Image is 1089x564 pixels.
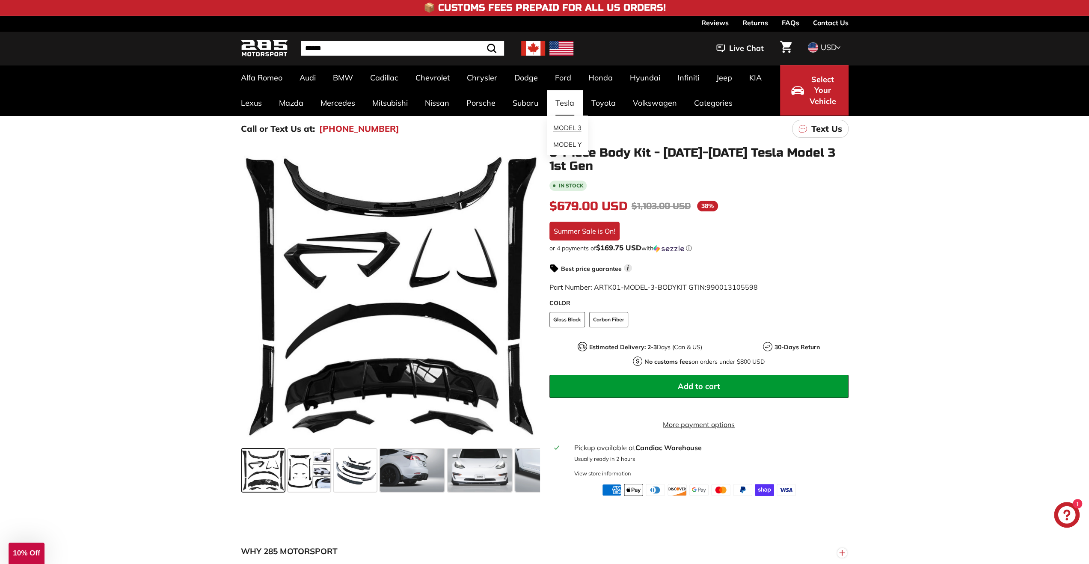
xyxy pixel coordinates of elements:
[635,443,701,452] strong: Candiac Warehouse
[291,65,324,90] a: Audi
[701,15,729,30] a: Reviews
[574,469,631,478] div: View store information
[729,43,764,54] span: Live Chat
[312,90,364,116] a: Mercedes
[580,65,621,90] a: Honda
[774,343,820,351] strong: 30-Days Return
[549,375,849,398] button: Add to cart
[621,65,669,90] a: Hyundai
[813,15,849,30] a: Contact Us
[1051,502,1082,530] inbox-online-store-chat: Shopify online store chat
[689,484,709,496] img: google_pay
[711,484,730,496] img: master
[596,243,641,252] span: $169.75 USD
[644,357,765,366] p: on orders under $800 USD
[549,283,758,291] span: Part Number: ARTK01-MODEL-3-BODYKIT GTIN:
[407,65,458,90] a: Chevrolet
[632,201,691,211] span: $1,103.00 USD
[821,42,837,52] span: USD
[589,343,702,352] p: Days (Can & US)
[549,222,620,240] div: Summer Sale is On!
[755,484,774,496] img: shopify_pay
[775,34,797,63] a: Cart
[742,15,768,30] a: Returns
[624,484,643,496] img: apple_pay
[561,265,622,273] strong: Best price guarantee
[549,244,849,252] div: or 4 payments of$169.75 USDwithSezzle Click to learn more about Sezzle
[549,244,849,252] div: or 4 payments of with
[506,65,546,90] a: Dodge
[364,90,416,116] a: Mitsubishi
[546,65,580,90] a: Ford
[574,455,843,463] p: Usually ready in 2 hours
[644,358,691,365] strong: No customs fees
[782,15,799,30] a: FAQs
[777,484,796,496] img: visa
[792,120,849,138] a: Text Us
[504,90,547,116] a: Subaru
[424,3,666,13] h4: 📦 Customs Fees Prepaid for All US Orders!
[685,90,741,116] a: Categories
[301,41,504,56] input: Search
[705,38,775,59] button: Live Chat
[646,484,665,496] img: diners_club
[741,65,770,90] a: KIA
[549,419,849,430] a: More payment options
[232,65,291,90] a: Alfa Romeo
[241,39,288,59] img: Logo_285_Motorsport_areodynamics_components
[678,381,720,391] span: Add to cart
[808,74,837,107] span: Select Your Vehicle
[13,549,40,557] span: 10% Off
[232,90,270,116] a: Lexus
[362,65,407,90] a: Cadillac
[574,442,843,453] div: Pickup available at
[583,90,624,116] a: Toyota
[559,183,583,188] b: In stock
[708,65,741,90] a: Jeep
[416,90,458,116] a: Nissan
[547,90,583,116] a: Tesla
[624,264,632,272] span: i
[458,65,506,90] a: Chrysler
[547,137,588,153] a: MODEL Y
[811,122,842,135] p: Text Us
[668,484,687,496] img: discover
[324,65,362,90] a: BMW
[653,245,684,252] img: Sezzle
[733,484,752,496] img: paypal
[549,299,849,308] label: COLOR
[549,146,849,173] h1: 6-Piece Body Kit - [DATE]-[DATE] Tesla Model 3 1st Gen
[270,90,312,116] a: Mazda
[549,199,627,214] span: $679.00 USD
[589,343,657,351] strong: Estimated Delivery: 2-3
[669,65,708,90] a: Infiniti
[547,120,588,137] a: MODEL 3
[9,543,45,564] div: 10% Off
[706,283,758,291] span: 990013105598
[458,90,504,116] a: Porsche
[319,122,399,135] a: [PHONE_NUMBER]
[780,65,849,116] button: Select Your Vehicle
[241,122,315,135] p: Call or Text Us at:
[602,484,621,496] img: american_express
[624,90,685,116] a: Volkswagen
[697,201,718,211] span: 38%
